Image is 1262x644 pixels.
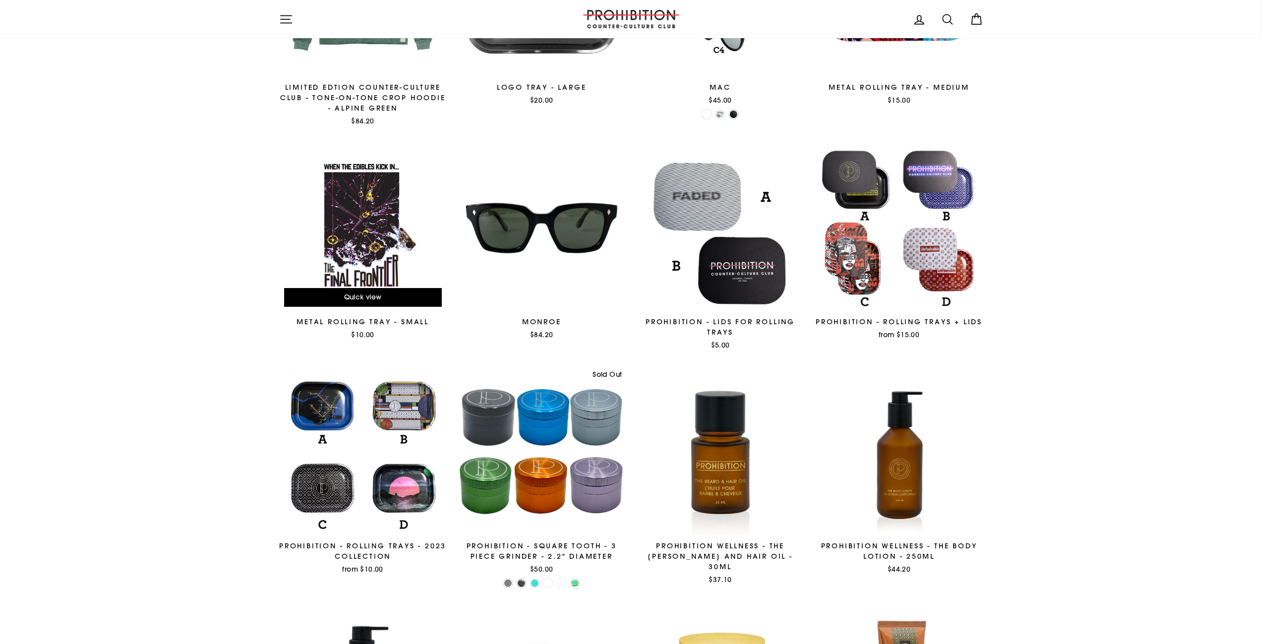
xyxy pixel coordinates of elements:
[637,575,805,585] div: $37.10
[815,541,983,562] div: Prohibition Wellness - The Body Lotion - 250ML
[279,330,447,340] div: $10.00
[582,10,681,28] img: PROHIBITION COUNTER-CULTURE CLUB
[637,541,805,572] div: Prohibition Wellness - The [PERSON_NAME] and Hair Oil - 30ML
[637,144,805,353] a: PROHIBITION - LIDS FOR ROLLING TRAYS$5.00
[458,95,626,105] div: $20.00
[344,293,382,301] span: Quick view
[637,368,805,587] a: Prohibition Wellness - The [PERSON_NAME] and Hair Oil - 30ML$37.10
[815,330,983,340] div: from $15.00
[458,564,626,574] div: $50.00
[815,368,983,577] a: Prohibition Wellness - The Body Lotion - 250ML$44.20
[637,82,805,93] div: MAC
[815,82,983,93] div: METAL ROLLING TRAY - MEDIUM
[279,317,447,327] div: METAL ROLLING TRAY - SMALL
[458,317,626,327] div: MONROE
[458,330,626,340] div: $84.20
[279,368,447,577] a: PROHIBITION - ROLLING TRAYS - 2023 COLLECTIONfrom $10.00
[815,144,983,343] a: PROHIBITION - ROLLING TRAYS + LIDSfrom $15.00
[458,82,626,93] div: LOGO TRAY - LARGE
[637,340,805,350] div: $5.00
[458,541,626,562] div: Prohibition - Square Tooth - 3 Piece Grinder - 2.2" Diameter
[815,317,983,327] div: PROHIBITION - ROLLING TRAYS + LIDS
[815,95,983,105] div: $15.00
[588,368,625,382] div: Sold Out
[815,564,983,574] div: $44.20
[279,144,447,343] a: Quick view METAL ROLLING TRAY - SMALL$10.00
[458,368,626,577] a: Prohibition - Square Tooth - 3 Piece Grinder - 2.2" Diameter$50.00
[279,82,447,114] div: LIMITED EDTION COUNTER-CULTURE CLUB - TONE-ON-TONE CROP HOODIE - ALPINE GREEN
[637,317,805,338] div: PROHIBITION - LIDS FOR ROLLING TRAYS
[458,144,626,343] a: MONROE$84.20
[637,95,805,105] div: $45.00
[279,116,447,126] div: $84.20
[279,564,447,574] div: from $10.00
[279,541,447,562] div: PROHIBITION - ROLLING TRAYS - 2023 COLLECTION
